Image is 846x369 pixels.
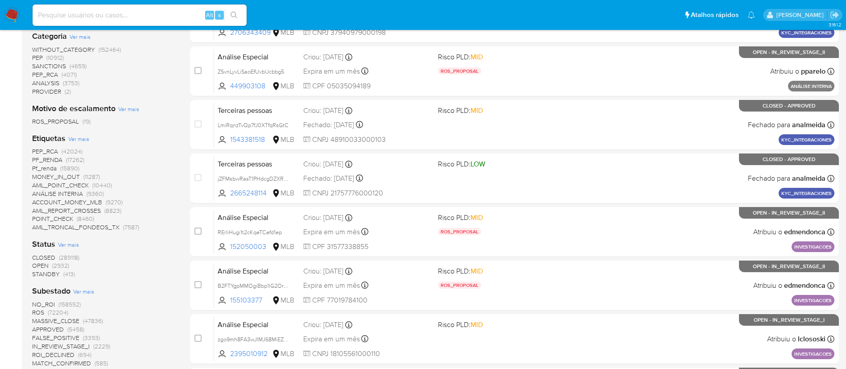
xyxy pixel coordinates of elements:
span: s [218,11,221,19]
button: search-icon [225,9,243,21]
input: Pesquise usuários ou casos... [33,9,247,21]
a: Notificações [747,11,755,19]
span: Alt [206,11,213,19]
p: adriano.brito@mercadolivre.com [776,11,827,19]
span: 3.161.2 [829,21,842,28]
a: Sair [830,10,839,20]
span: Atalhos rápidos [691,10,739,20]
